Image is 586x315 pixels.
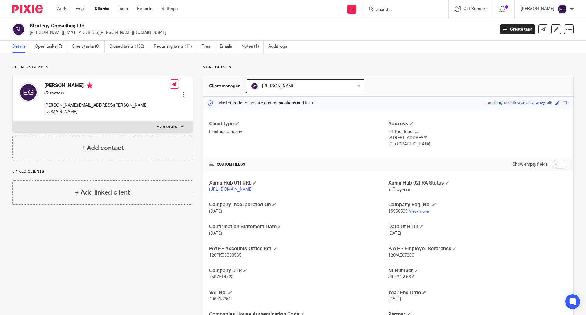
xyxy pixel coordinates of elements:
[512,161,548,167] label: Show empty fields
[209,83,240,89] h3: Client manager
[87,82,93,89] i: Primary
[209,297,231,301] span: 496418351
[12,23,25,36] img: svg%3E
[241,41,264,53] a: Notes (1)
[388,297,401,301] span: [DATE]
[388,121,567,127] h4: Address
[137,6,152,12] a: Reports
[203,65,574,70] p: More details
[154,41,197,53] a: Recurring tasks (11)
[19,82,38,102] img: svg%3E
[81,143,124,153] h4: + Add contact
[388,141,567,147] p: [GEOGRAPHIC_DATA]
[209,275,233,279] span: 7587514723
[375,7,430,13] input: Search
[388,231,401,236] span: [DATE]
[209,187,253,192] a: [URL][DOMAIN_NAME]
[161,6,178,12] a: Settings
[557,4,567,14] img: svg%3E
[209,268,388,274] h4: Company UTR
[30,30,491,36] p: [PERSON_NAME][EMAIL_ADDRESS][PERSON_NAME][DOMAIN_NAME]
[262,84,296,88] span: [PERSON_NAME]
[388,253,414,258] span: 120/AE87390
[209,246,388,252] h4: PAYE - Accounts Office Ref.
[388,290,567,296] h4: Year End Date
[409,209,429,214] a: View more
[118,6,128,12] a: Team
[35,41,67,53] a: Open tasks (7)
[44,102,170,115] p: [PERSON_NAME][EMAIL_ADDRESS][PERSON_NAME][DOMAIN_NAME]
[157,124,177,129] p: More details
[388,129,567,135] p: 64 The Beeches
[388,209,408,214] span: 15950599
[388,275,414,279] span: JR 43 22 56 A
[487,100,552,107] div: amazing-cornflower-blue-wavy-elk
[209,231,222,236] span: [DATE]
[12,5,43,13] img: Pixie
[201,41,215,53] a: Files
[388,268,567,274] h4: NI Number
[109,41,149,53] a: Closed tasks (133)
[75,6,85,12] a: Email
[268,41,292,53] a: Audit logs
[209,129,388,135] p: Limited company
[30,23,399,29] h2: Strategy Consulting Ltd
[251,82,258,90] img: svg%3E
[72,41,105,53] a: Client tasks (0)
[209,162,388,167] h4: CUSTOM FIELDS
[388,180,567,186] h4: Xama Hub 02) RA Status
[209,202,388,208] h4: Company Incorporated On
[209,121,388,127] h4: Client type
[209,224,388,230] h4: Confirmation Statement Date
[220,41,237,53] a: Emails
[75,188,130,197] h4: + Add linked client
[12,169,193,174] p: Linked clients
[209,253,241,258] span: 120PK03338565
[388,135,567,141] p: [STREET_ADDRESS]
[56,6,66,12] a: Work
[208,100,313,106] p: Master code for secure communications and files
[44,82,170,90] h4: [PERSON_NAME]
[12,41,30,53] a: Details
[463,7,487,11] span: Get Support
[44,90,170,96] h5: (Director)
[500,24,535,34] a: Create task
[521,6,554,12] p: [PERSON_NAME]
[209,209,222,214] span: [DATE]
[388,202,567,208] h4: Company Reg. No.
[12,65,193,70] p: Client contacts
[209,290,388,296] h4: VAT No.
[388,246,567,252] h4: PAYE - Employer Reference
[388,224,567,230] h4: Date Of Birth
[388,187,410,192] span: In Progress
[209,180,388,186] h4: Xama Hub 01) URL
[95,6,109,12] a: Clients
